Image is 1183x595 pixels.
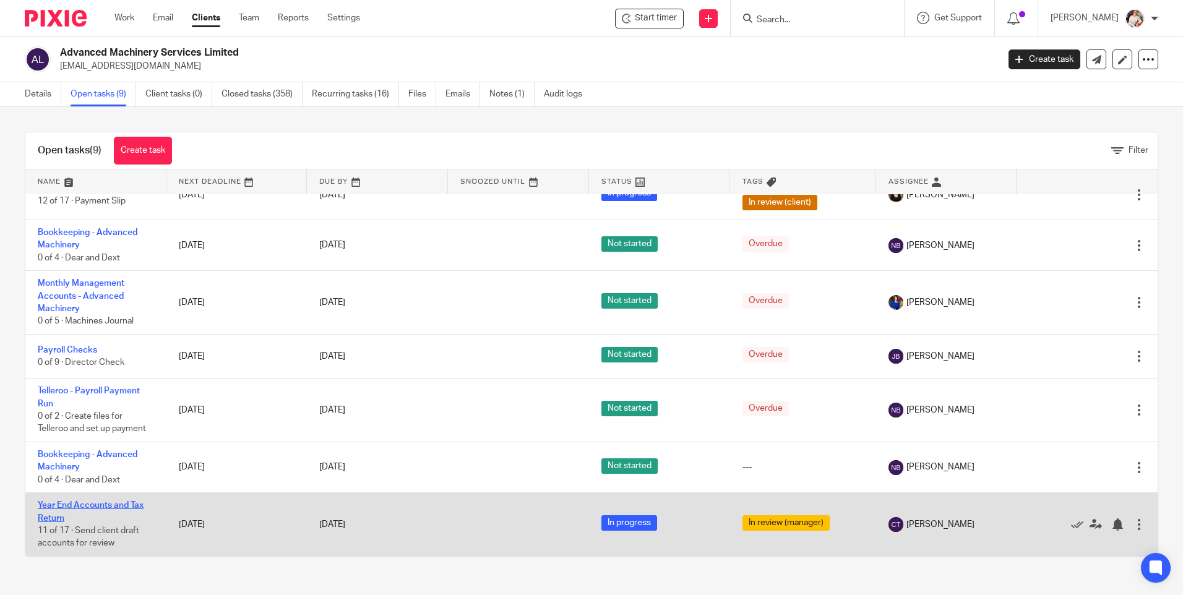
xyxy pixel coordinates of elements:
[319,190,345,199] span: [DATE]
[239,12,259,24] a: Team
[906,461,974,473] span: [PERSON_NAME]
[888,349,903,364] img: svg%3E
[601,458,658,474] span: Not started
[60,60,990,72] p: [EMAIL_ADDRESS][DOMAIN_NAME]
[38,450,137,471] a: Bookkeeping - Advanced Machinery
[742,401,789,416] span: Overdue
[38,358,124,367] span: 0 of 9 · Director Check
[38,526,139,548] span: 11 of 17 · Send client draft accounts for review
[38,387,140,408] a: Telleroo - Payroll Payment Run
[278,12,309,24] a: Reports
[601,347,658,362] span: Not started
[1009,49,1080,69] a: Create task
[166,493,308,556] td: [DATE]
[38,144,101,157] h1: Open tasks
[906,189,974,201] span: [PERSON_NAME]
[166,271,308,335] td: [DATE]
[25,10,87,27] img: Pixie
[742,195,817,210] span: In review (client)
[153,12,173,24] a: Email
[445,82,480,106] a: Emails
[38,346,97,354] a: Payroll Checks
[1125,9,1145,28] img: Kayleigh%20Henson.jpeg
[1071,518,1090,531] a: Mark as done
[38,476,120,484] span: 0 of 4 · Dear and Dext
[166,379,308,442] td: [DATE]
[615,9,684,28] div: Advanced Machinery Services Limited
[635,12,677,25] span: Start timer
[60,46,804,59] h2: Advanced Machinery Services Limited
[489,82,535,106] a: Notes (1)
[38,279,124,313] a: Monthly Management Accounts - Advanced Machinery
[460,178,525,185] span: Snoozed Until
[888,517,903,532] img: svg%3E
[601,236,658,252] span: Not started
[319,520,345,529] span: [DATE]
[319,406,345,414] span: [DATE]
[166,334,308,378] td: [DATE]
[319,298,345,307] span: [DATE]
[25,46,51,72] img: svg%3E
[166,442,308,492] td: [DATE]
[192,12,220,24] a: Clients
[145,82,212,106] a: Client tasks (0)
[90,145,101,155] span: (9)
[906,239,974,252] span: [PERSON_NAME]
[742,347,789,362] span: Overdue
[25,82,61,106] a: Details
[319,352,345,361] span: [DATE]
[408,82,436,106] a: Files
[601,293,658,309] span: Not started
[312,82,399,106] a: Recurring tasks (16)
[1051,12,1119,24] p: [PERSON_NAME]
[906,518,974,531] span: [PERSON_NAME]
[601,178,632,185] span: Status
[742,293,789,309] span: Overdue
[888,460,903,475] img: svg%3E
[742,515,830,531] span: In review (manager)
[742,461,864,473] div: ---
[888,187,903,202] img: Helen%20Campbell.jpeg
[601,401,658,416] span: Not started
[742,178,764,185] span: Tags
[114,137,172,165] a: Create task
[327,12,360,24] a: Settings
[166,220,308,271] td: [DATE]
[888,403,903,417] img: svg%3E
[71,82,136,106] a: Open tasks (9)
[888,238,903,253] img: svg%3E
[888,295,903,310] img: Nicole.jpeg
[755,15,867,26] input: Search
[319,241,345,250] span: [DATE]
[38,317,134,325] span: 0 of 5 · Machines Journal
[114,12,134,24] a: Work
[906,296,974,309] span: [PERSON_NAME]
[38,501,144,522] a: Year End Accounts and Tax Return
[742,236,789,252] span: Overdue
[38,197,126,205] span: 12 of 17 · Payment Slip
[1129,146,1148,155] span: Filter
[319,463,345,472] span: [DATE]
[934,14,982,22] span: Get Support
[222,82,303,106] a: Closed tasks (358)
[906,404,974,416] span: [PERSON_NAME]
[906,350,974,362] span: [PERSON_NAME]
[166,170,308,220] td: [DATE]
[601,515,657,531] span: In progress
[38,412,146,434] span: 0 of 2 · Create files for Telleroo and set up payment
[544,82,591,106] a: Audit logs
[38,228,137,249] a: Bookkeeping - Advanced Machinery
[38,254,120,262] span: 0 of 4 · Dear and Dext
